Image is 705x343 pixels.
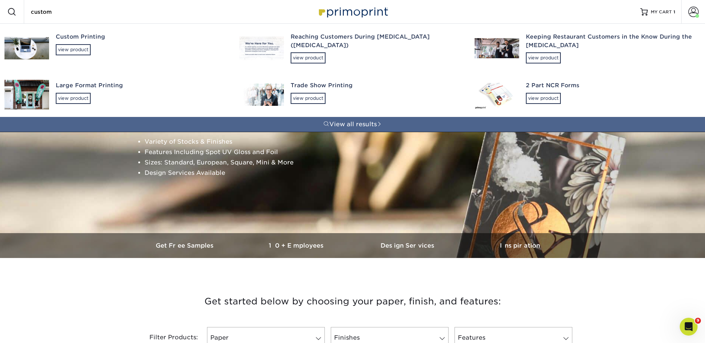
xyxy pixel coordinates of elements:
[56,93,91,104] div: view product
[239,36,284,60] img: Reaching Customers During Coronavirus (COVID-19)
[135,285,570,318] h3: Get started below by choosing your paper, finish, and features:
[470,24,705,72] a: Keeping Restaurant Customers in the Know During the [MEDICAL_DATA]view product
[464,233,576,258] a: Inspiration
[56,44,91,55] div: view product
[291,33,461,49] div: Reaching Customers During [MEDICAL_DATA] ([MEDICAL_DATA])
[235,24,470,72] a: Reaching Customers During [MEDICAL_DATA] ([MEDICAL_DATA])view product
[651,9,672,15] span: MY CART
[239,84,284,106] img: Trade Show Printing
[145,147,573,157] li: Features Including Spot UV Gloss and Foil
[353,233,464,258] a: Design Services
[526,93,561,104] div: view product
[56,81,226,90] div: Large Format Printing
[291,52,326,63] div: view product
[4,37,49,59] img: Custom Printing
[130,242,241,249] h3: Get Free Samples
[526,33,696,49] div: Keeping Restaurant Customers in the Know During the [MEDICAL_DATA]
[475,38,519,58] img: Keeping Restaurant Customers in the Know During the COVID-19
[680,318,698,336] iframe: Intercom live chat
[316,4,390,20] img: Primoprint
[353,242,464,249] h3: Design Services
[526,52,561,63] div: view product
[30,7,103,16] input: SEARCH PRODUCTS.....
[56,33,226,41] div: Custom Printing
[470,72,705,117] a: 2 Part NCR Formsview product
[145,157,573,168] li: Sizes: Standard, European, Square, Mini & More
[235,72,470,117] a: Trade Show Printingview product
[475,80,519,110] img: 2 Part NCR Forms
[464,242,576,249] h3: Inspiration
[291,81,461,90] div: Trade Show Printing
[673,9,675,14] span: 1
[526,81,696,90] div: 2 Part NCR Forms
[241,242,353,249] h3: 10+ Employees
[145,137,573,147] li: Variety of Stocks & Finishes
[695,318,701,324] span: 9
[291,93,326,104] div: view product
[130,233,241,258] a: Get Free Samples
[241,233,353,258] a: 10+ Employees
[4,80,49,110] img: Large Format Printing
[145,168,573,178] li: Design Services Available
